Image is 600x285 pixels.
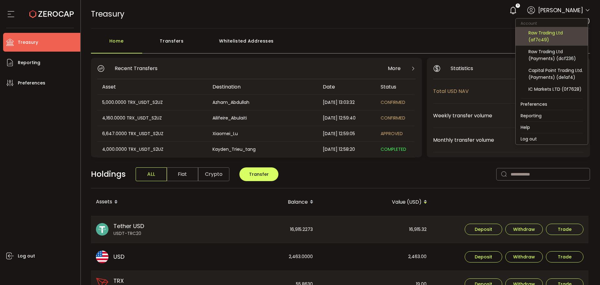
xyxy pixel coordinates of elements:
button: Deposit [465,251,502,262]
span: Withdraw [513,227,535,232]
button: Withdraw [505,251,543,262]
div: Value (USD) [318,197,432,207]
span: Fiat [167,167,198,181]
button: Trade [546,224,583,235]
div: Ailifeire_Abulaiti [207,115,317,122]
span: ALL [136,167,167,181]
span: Recent Transfers [115,64,157,72]
div: Capital Point Trading Ltd. (B2B) (ce2efa) [528,98,583,111]
span: Crypto [198,167,229,181]
div: [DATE] 12:58:20 [318,146,376,153]
span: Preferences [18,79,45,88]
span: Holdings [91,168,126,180]
div: Home [91,35,142,53]
span: Monthly transfer volume [433,136,556,144]
div: 16,915.2273 [205,216,318,243]
span: IC Markets DMCC (5161cb) [525,18,590,25]
iframe: Chat Widget [569,255,600,285]
img: usd_portfolio.svg [96,251,108,263]
span: Deposit [475,255,492,259]
span: Treasury [91,8,124,19]
span: [PERSON_NAME] [538,6,583,14]
li: Log out [516,133,588,145]
span: 9 [517,3,518,8]
button: Withdraw [505,224,543,235]
span: USD [113,252,124,261]
span: Weekly transfer volume [433,112,556,120]
div: [DATE] 12:59:05 [318,130,376,137]
div: Raw Trading Ltd (af7c49) [528,29,583,43]
span: CONFIRMED [381,115,405,121]
span: Tether USD [113,222,144,230]
span: Trade [558,227,572,232]
div: Xiaomei_Lu [207,130,317,137]
span: CONFIRMED [381,99,405,105]
img: usdt_portfolio.svg [96,223,108,236]
div: Destination [207,83,318,90]
div: 5,000.0000 TRX_USDT_S2UZ [97,99,207,106]
div: Balance [205,197,318,207]
div: 16,915.32 [318,216,432,243]
li: Help [516,122,588,133]
li: Preferences [516,99,588,110]
span: Trade [558,255,572,259]
div: 4,160.0000 TRX_USDT_S2UZ [97,115,207,122]
div: Capital Point Trading Ltd. (Payments) (de1af4) [528,67,583,81]
span: USDT-TRC20 [113,230,144,237]
span: Reporting [18,58,40,67]
div: Azham_Abdullah [207,99,317,106]
div: Date [318,83,376,90]
div: Whitelisted Addresses [202,35,292,53]
span: APPROVED [381,130,403,137]
li: Reporting [516,110,588,121]
span: COMPLETED [381,146,406,152]
div: Asset [97,83,207,90]
span: Total USD NAV [433,87,560,95]
span: TRX [113,277,124,285]
div: IC Markets LTD (0f7628) [528,86,583,93]
div: 2,463.00 [318,243,432,271]
span: Treasury [18,38,38,47]
span: Statistics [451,64,473,72]
div: Raw Trading Ltd (Payments) (dcf236) [528,48,583,62]
button: Trade [546,251,583,262]
div: 4,000.0000 TRX_USDT_S2UZ [97,146,207,153]
span: Deposit [475,227,492,232]
div: [DATE] 13:03:32 [318,99,376,106]
div: Status [376,83,415,90]
div: 6,647.0000 TRX_USDT_S2UZ [97,130,207,137]
button: Transfer [239,167,278,181]
span: Withdraw [513,255,535,259]
button: Deposit [465,224,502,235]
div: 2,463.0000 [205,243,318,271]
span: Transfer [249,171,269,177]
span: Log out [18,252,35,261]
div: Assets [91,197,205,207]
div: [DATE] 12:59:40 [318,115,376,122]
span: Account [516,21,542,26]
div: Transfers [142,35,202,53]
span: More [388,64,401,72]
div: Kayden_Trieu_tang [207,146,317,153]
